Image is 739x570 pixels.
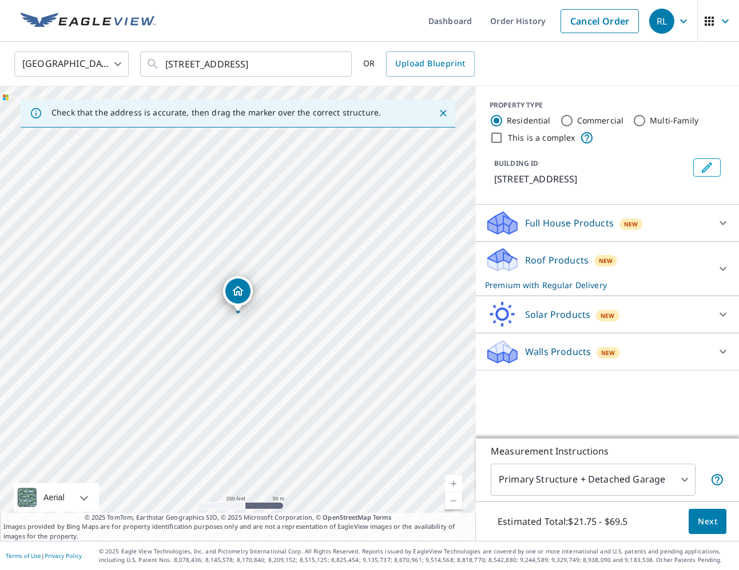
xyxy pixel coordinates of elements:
[85,513,392,523] span: © 2025 TomTom, Earthstar Geographics SIO, © 2025 Microsoft Corporation, ©
[99,547,733,564] p: © 2025 Eagle View Technologies, Inc. and Pictometry International Corp. All Rights Reserved. Repo...
[689,509,726,535] button: Next
[485,246,730,291] div: Roof ProductsNewPremium with Regular Delivery
[507,115,551,126] label: Residential
[223,276,253,312] div: Dropped pin, building 1, Residential property, 20 COUNTRY HILLS CLOSE NW CALGARY AB T3K3Y9
[599,256,613,265] span: New
[488,509,637,534] p: Estimated Total: $21.75 - $69.5
[485,209,730,237] div: Full House ProductsNew
[650,115,698,126] label: Multi-Family
[363,51,475,77] div: OR
[14,483,99,512] div: Aerial
[525,253,589,267] p: Roof Products
[649,9,674,34] div: RL
[386,51,474,77] a: Upload Blueprint
[485,301,730,328] div: Solar ProductsNew
[561,9,639,33] a: Cancel Order
[601,311,614,320] span: New
[40,483,68,512] div: Aerial
[491,464,696,496] div: Primary Structure + Detached Garage
[373,513,392,521] a: Terms
[491,444,724,458] p: Measurement Instructions
[445,475,462,492] a: Current Level 17, Zoom In
[6,552,41,560] a: Terms of Use
[445,492,462,509] a: Current Level 17, Zoom Out
[601,348,615,357] span: New
[693,158,721,177] button: Edit building 1
[698,515,717,529] span: Next
[525,308,590,321] p: Solar Products
[508,132,575,144] label: This is a complex
[323,513,371,521] a: OpenStreetMap
[494,158,538,168] p: BUILDING ID
[494,172,689,186] p: [STREET_ADDRESS]
[165,48,328,80] input: Search by address or latitude-longitude
[490,100,725,110] div: PROPERTY TYPE
[525,216,614,230] p: Full House Products
[45,552,82,560] a: Privacy Policy
[14,48,129,80] div: [GEOGRAPHIC_DATA]
[436,106,451,121] button: Close
[51,107,381,118] p: Check that the address is accurate, then drag the marker over the correct structure.
[577,115,624,126] label: Commercial
[485,279,709,291] p: Premium with Regular Delivery
[395,57,465,71] span: Upload Blueprint
[710,473,724,487] span: Your report will include the primary structure and a detached garage if one exists.
[485,338,730,365] div: Walls ProductsNew
[21,13,156,30] img: EV Logo
[6,552,82,559] p: |
[525,345,591,358] p: Walls Products
[624,220,638,229] span: New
